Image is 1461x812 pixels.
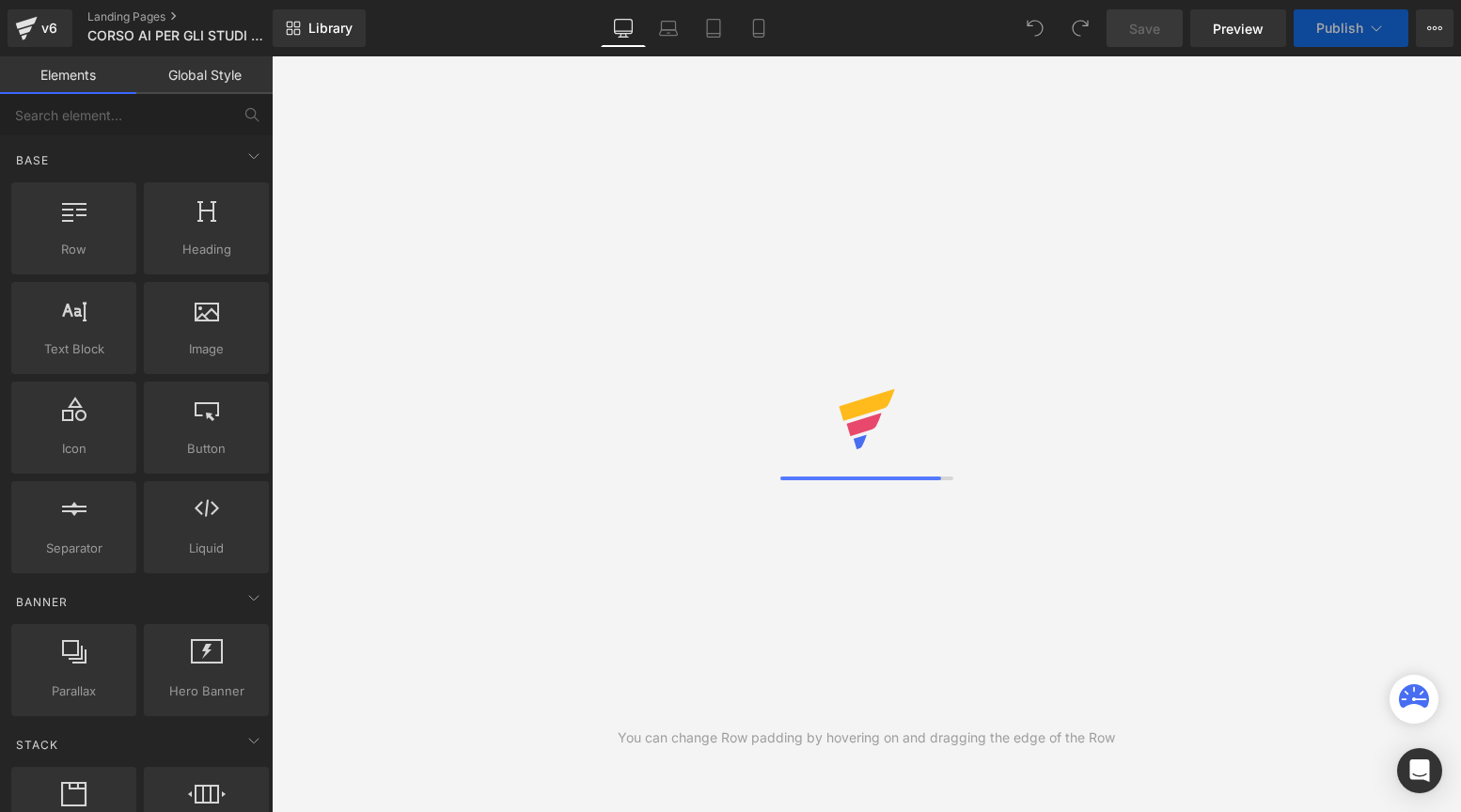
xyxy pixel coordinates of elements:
button: Undo [1016,9,1054,47]
div: You can change Row padding by hovering on and dragging the edge of the Row [618,727,1115,748]
a: New Library [273,9,366,47]
span: Banner [14,593,70,611]
span: Library [308,20,353,37]
button: Publish [1294,9,1408,47]
span: Stack [14,736,60,754]
a: Mobile [736,9,781,47]
span: Row [17,240,131,259]
span: Separator [17,539,131,558]
span: Base [14,151,51,169]
a: Preview [1190,9,1286,47]
span: Preview [1213,19,1264,39]
div: Open Intercom Messenger [1397,748,1442,793]
a: v6 [8,9,72,47]
span: Publish [1316,21,1363,36]
span: Button [149,439,263,459]
span: Heading [149,240,263,259]
span: Parallax [17,681,131,701]
span: Save [1129,19,1160,39]
span: Icon [17,439,131,459]
button: More [1416,9,1453,47]
a: Landing Pages [87,9,304,24]
a: Global Style [136,56,273,94]
span: Liquid [149,539,263,558]
span: Text Block [17,339,131,359]
a: Desktop [601,9,646,47]
span: CORSO AI PER GLI STUDI DI CONSULENZA DEL LAVORO [87,28,268,43]
div: v6 [38,16,61,40]
a: Laptop [646,9,691,47]
button: Redo [1061,9,1099,47]
a: Tablet [691,9,736,47]
span: Hero Banner [149,681,263,701]
span: Image [149,339,263,359]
